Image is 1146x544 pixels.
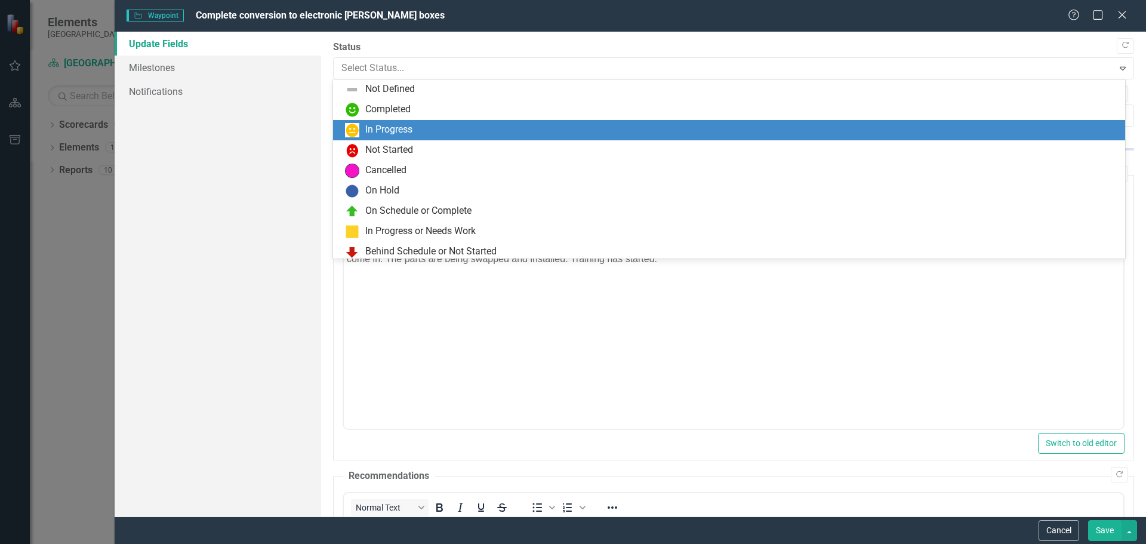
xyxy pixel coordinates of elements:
span: Complete conversion to electronic [PERSON_NAME] boxes [196,10,445,21]
div: Not Started [365,143,413,157]
button: Reveal or hide additional toolbar items [602,499,623,516]
button: Strikethrough [492,499,512,516]
div: Bullet list [527,499,557,516]
button: Underline [471,499,491,516]
img: Not Started [345,143,359,158]
div: Numbered list [557,499,587,516]
a: Update Fields [115,32,321,56]
div: Not Defined [365,82,415,96]
a: Milestones [115,56,321,79]
iframe: Rich Text Area [344,220,1123,429]
div: In Progress or Needs Work [365,225,476,238]
img: On Hold [345,184,359,198]
div: On Hold [365,184,399,198]
img: In Progress or Needs Work [345,225,359,239]
button: Save [1088,520,1122,541]
img: Cancelled [345,164,359,178]
button: Block Normal Text [351,499,429,516]
div: Completed [365,103,411,116]
button: Bold [429,499,449,516]
img: Behind Schedule or Not Started [345,245,359,259]
label: Status [333,41,1134,54]
button: Cancel [1039,520,1079,541]
div: Behind Schedule or Not Started [365,245,497,259]
button: Switch to old editor [1038,433,1125,454]
legend: Recommendations [343,469,435,483]
span: Waypoint [127,10,184,21]
img: On Schedule or Complete [345,204,359,219]
div: Cancelled [365,164,406,177]
div: In Progress [365,123,412,137]
button: Italic [450,499,470,516]
img: Completed [345,103,359,117]
img: In Progress [345,123,359,137]
a: Notifications [115,79,321,103]
span: Normal Text [356,503,414,512]
div: On Schedule or Complete [365,204,472,218]
img: Not Defined [345,82,359,97]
